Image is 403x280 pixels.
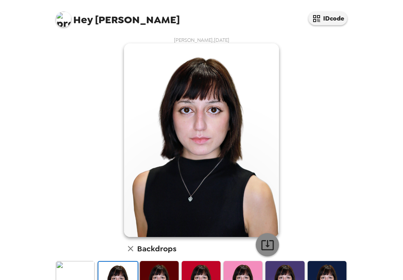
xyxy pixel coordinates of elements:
span: [PERSON_NAME] [56,8,180,25]
img: profile pic [56,12,71,27]
span: [PERSON_NAME] , [DATE] [174,37,229,43]
h6: Backdrops [137,242,176,255]
button: IDcode [308,12,347,25]
img: user [124,43,279,237]
span: Hey [73,13,93,27]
